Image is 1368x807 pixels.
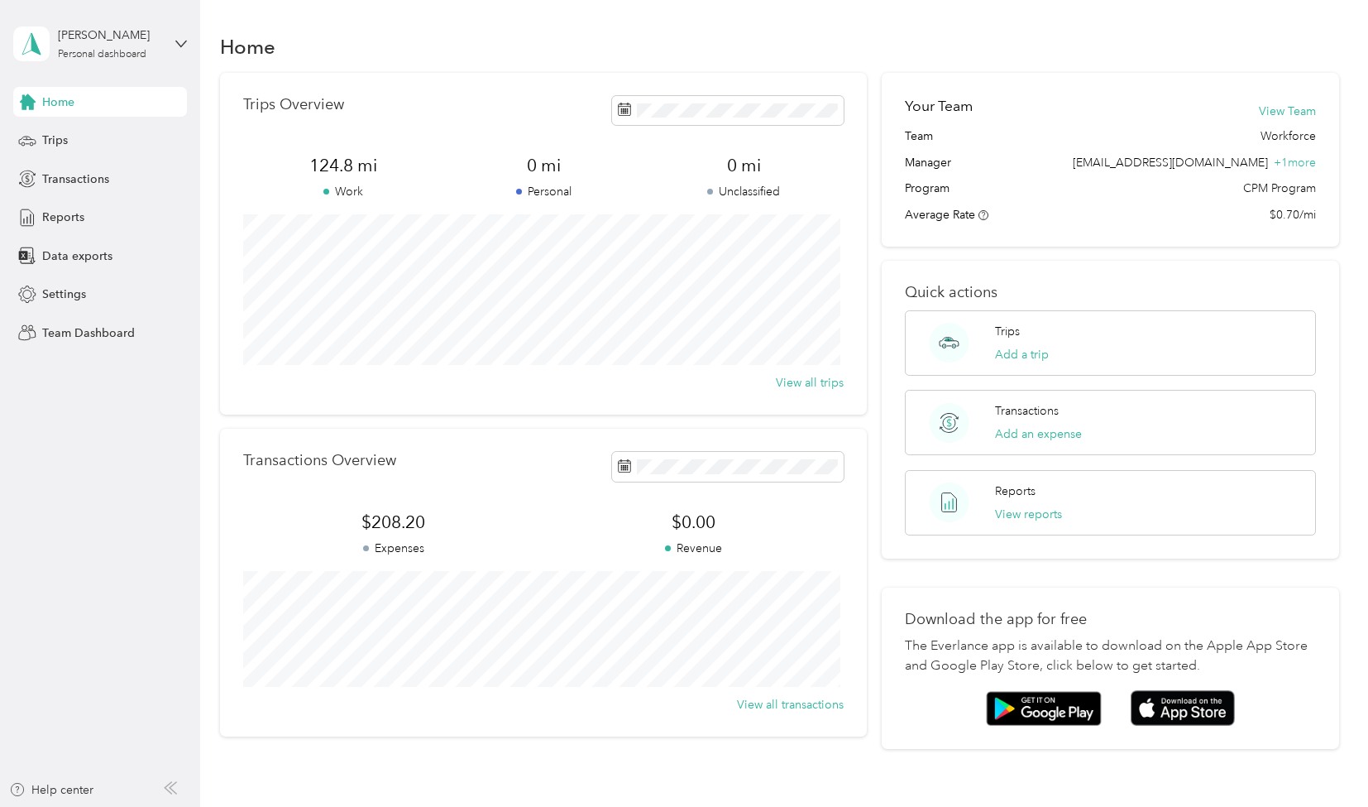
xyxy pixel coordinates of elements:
[1274,156,1316,170] span: + 1 more
[986,691,1102,726] img: Google play
[905,636,1317,676] p: The Everlance app is available to download on the Apple App Store and Google Play Store, click be...
[58,50,146,60] div: Personal dashboard
[1270,206,1316,223] span: $0.70/mi
[42,247,112,265] span: Data exports
[443,154,643,177] span: 0 mi
[42,209,84,226] span: Reports
[220,38,275,55] h1: Home
[42,132,68,149] span: Trips
[9,781,93,799] button: Help center
[243,183,443,200] p: Work
[905,284,1317,301] p: Quick actions
[1073,156,1268,170] span: [EMAIL_ADDRESS][DOMAIN_NAME]
[995,323,1020,340] p: Trips
[42,94,74,111] span: Home
[543,540,844,557] p: Revenue
[995,402,1059,420] p: Transactions
[1243,180,1316,197] span: CPM Program
[42,171,109,188] span: Transactions
[543,511,844,534] span: $0.00
[905,208,975,222] span: Average Rate
[1260,127,1316,145] span: Workforce
[995,425,1082,443] button: Add an expense
[737,696,844,713] button: View all transactions
[776,374,844,391] button: View all trips
[905,611,1317,628] p: Download the app for free
[243,540,543,557] p: Expenses
[643,183,844,200] p: Unclassified
[42,286,86,303] span: Settings
[1259,103,1316,120] button: View Team
[443,183,643,200] p: Personal
[243,96,344,113] p: Trips Overview
[905,96,973,117] h2: Your Team
[243,511,543,534] span: $208.20
[995,506,1062,523] button: View reports
[243,154,443,177] span: 124.8 mi
[995,483,1036,500] p: Reports
[1131,690,1235,726] img: App store
[1275,714,1368,807] iframe: Everlance-gr Chat Button Frame
[905,154,951,171] span: Manager
[42,324,135,342] span: Team Dashboard
[58,26,161,44] div: [PERSON_NAME]
[905,180,949,197] span: Program
[643,154,844,177] span: 0 mi
[243,452,396,469] p: Transactions Overview
[905,127,933,145] span: Team
[995,346,1049,363] button: Add a trip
